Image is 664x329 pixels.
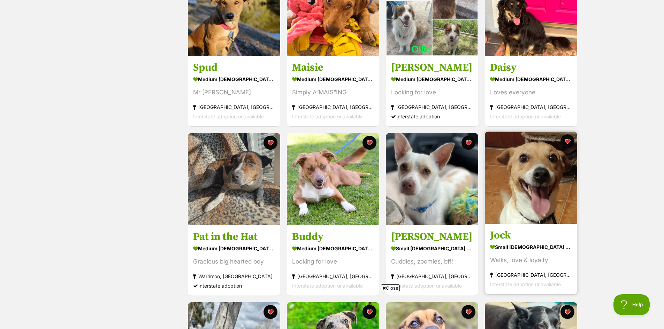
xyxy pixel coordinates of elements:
div: [GEOGRAPHIC_DATA], [GEOGRAPHIC_DATA] [193,102,275,112]
div: [GEOGRAPHIC_DATA], [GEOGRAPHIC_DATA] [490,102,572,112]
div: Warrimoo, [GEOGRAPHIC_DATA] [193,272,275,281]
button: favourite [560,134,574,148]
img: Jock [485,132,577,224]
div: medium [DEMOGRAPHIC_DATA] Dog [292,243,374,253]
div: Loves everyone [490,88,572,97]
button: favourite [264,136,277,150]
div: [GEOGRAPHIC_DATA], [GEOGRAPHIC_DATA] [391,272,473,281]
div: Simply A”MAIS”ING [292,88,374,97]
a: Pat in the Hat medium [DEMOGRAPHIC_DATA] Dog Gracious big hearted boy Warrimoo, [GEOGRAPHIC_DATA]... [188,225,280,296]
h3: Pat in the Hat [193,230,275,243]
a: Jock small [DEMOGRAPHIC_DATA] Dog Walks, love & loyalty [GEOGRAPHIC_DATA], [GEOGRAPHIC_DATA] Inte... [485,224,577,294]
h3: Buddy [292,230,374,243]
span: Interstate adoption unavailable [490,281,561,287]
div: small [DEMOGRAPHIC_DATA] Dog [391,243,473,253]
div: small [DEMOGRAPHIC_DATA] Dog [490,242,572,252]
div: Looking for love [391,88,473,97]
a: Daisy medium [DEMOGRAPHIC_DATA] Dog Loves everyone [GEOGRAPHIC_DATA], [GEOGRAPHIC_DATA] Interstat... [485,56,577,126]
div: [GEOGRAPHIC_DATA], [GEOGRAPHIC_DATA] [490,270,572,280]
div: medium [DEMOGRAPHIC_DATA] Dog [292,74,374,84]
div: [GEOGRAPHIC_DATA], [GEOGRAPHIC_DATA] [292,272,374,281]
button: favourite [560,305,574,319]
div: Interstate adoption [193,281,275,290]
a: [PERSON_NAME] small [DEMOGRAPHIC_DATA] Dog Cuddles, zoomies, bff! [GEOGRAPHIC_DATA], [GEOGRAPHIC_... [386,225,478,296]
button: favourite [362,136,376,150]
div: medium [DEMOGRAPHIC_DATA] Dog [193,243,275,253]
h3: Daisy [490,61,572,74]
button: favourite [461,136,475,150]
iframe: Advertisement [163,294,501,326]
img: Buddy [287,133,379,225]
span: Interstate adoption unavailable [292,113,363,119]
h3: [PERSON_NAME] [391,230,473,243]
a: Maisie medium [DEMOGRAPHIC_DATA] Dog Simply A”MAIS”ING [GEOGRAPHIC_DATA], [GEOGRAPHIC_DATA] Inter... [287,56,379,126]
h3: [PERSON_NAME] [391,61,473,74]
img: Tyson [386,133,478,225]
div: Walks, love & loyalty [490,256,572,265]
h3: Jock [490,229,572,242]
div: [GEOGRAPHIC_DATA], [GEOGRAPHIC_DATA] [391,102,473,112]
span: Interstate adoption unavailable [490,113,561,119]
span: Close [381,284,400,291]
a: Buddy medium [DEMOGRAPHIC_DATA] Dog Looking for love [GEOGRAPHIC_DATA], [GEOGRAPHIC_DATA] Interst... [287,225,379,296]
span: Interstate adoption unavailable [193,113,264,119]
a: Spud medium [DEMOGRAPHIC_DATA] Dog Mr [PERSON_NAME] [GEOGRAPHIC_DATA], [GEOGRAPHIC_DATA] Intersta... [188,56,280,126]
div: Cuddles, zoomies, bff! [391,257,473,266]
h3: Maisie [292,61,374,74]
div: medium [DEMOGRAPHIC_DATA] Dog [391,74,473,84]
h3: Spud [193,61,275,74]
div: Looking for love [292,257,374,266]
div: Interstate adoption [391,112,473,121]
img: Pat in the Hat [188,133,280,225]
a: [PERSON_NAME] medium [DEMOGRAPHIC_DATA] Dog Looking for love [GEOGRAPHIC_DATA], [GEOGRAPHIC_DATA]... [386,56,478,126]
span: Interstate adoption unavailable [292,283,363,289]
iframe: Help Scout Beacon - Open [613,294,650,315]
div: medium [DEMOGRAPHIC_DATA] Dog [490,74,572,84]
div: Mr [PERSON_NAME] [193,88,275,97]
div: [GEOGRAPHIC_DATA], [GEOGRAPHIC_DATA] [292,102,374,112]
div: Gracious big hearted boy [193,257,275,266]
div: medium [DEMOGRAPHIC_DATA] Dog [193,74,275,84]
span: Interstate adoption unavailable [391,283,462,289]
